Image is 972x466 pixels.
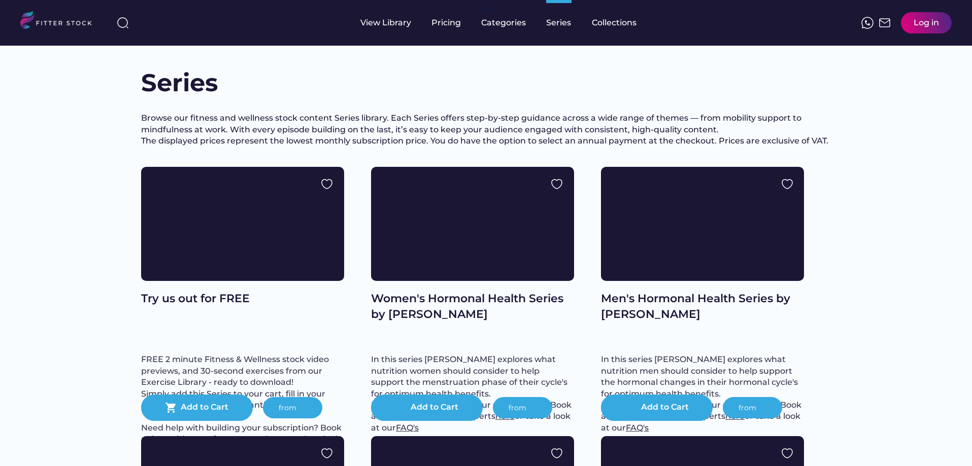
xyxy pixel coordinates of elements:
div: from [509,403,526,413]
div: View Library [360,17,411,28]
div: Men's Hormonal Health Series by [PERSON_NAME] [601,291,804,322]
div: Log in [914,17,939,28]
div: from [739,403,756,413]
h1: Series [141,66,243,100]
img: search-normal%203.svg [117,17,129,29]
div: Try us out for FREE [141,291,344,307]
div: In this series [PERSON_NAME] explores what nutrition men should consider to help support the horm... [601,354,804,434]
a: FAQ's [396,423,419,433]
img: heart.svg [321,178,333,190]
div: Series [546,17,572,28]
div: In this series [PERSON_NAME] explores what nutrition women should consider to help support the me... [371,354,574,434]
img: heart.svg [781,178,793,190]
img: LOGO.svg [20,11,100,32]
button: shopping_cart [165,402,177,414]
img: heart.svg [551,447,563,459]
img: heart.svg [781,447,793,459]
div: Pricing [431,17,461,28]
div: Women's Hormonal Health Series by [PERSON_NAME] [371,291,574,322]
div: FREE 2 minute Fitness & Wellness stock video previews, and 30-second exercises from our Exercise ... [141,354,344,456]
div: from [279,403,296,413]
img: heart.svg [551,178,563,190]
div: Browse our fitness and wellness stock content Series library. Each Series offers step-by-step gui... [141,113,831,147]
a: here [265,434,285,444]
a: FAQ's [626,423,649,433]
img: Frame%2051.svg [879,17,891,29]
div: Add to Cart [641,402,689,414]
div: Collections [592,17,636,28]
div: Add to Cart [181,402,228,414]
div: Categories [481,17,526,28]
div: Add to Cart [411,402,458,414]
img: heart.svg [321,447,333,459]
div: fvck [481,5,494,15]
img: meteor-icons_whatsapp%20%281%29.svg [861,17,874,29]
